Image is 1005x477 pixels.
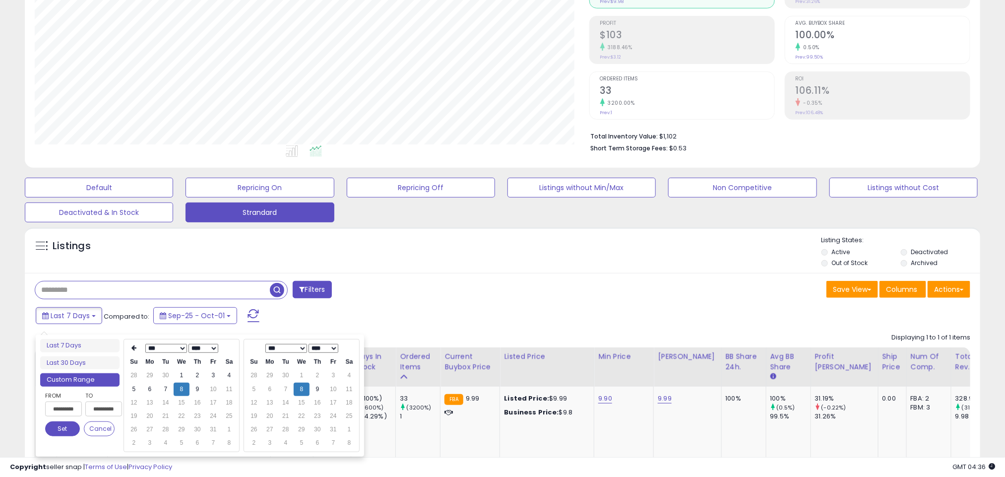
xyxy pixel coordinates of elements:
[829,178,978,198] button: Listings without Cost
[341,409,357,423] td: 25
[205,355,221,369] th: Fr
[600,29,774,43] h2: $103
[158,369,174,382] td: 30
[126,436,142,450] td: 2
[815,394,878,403] div: 31.19%
[796,21,970,26] span: Avg. Buybox Share
[246,369,262,382] td: 28
[591,130,963,141] li: $1,102
[142,355,158,369] th: Mo
[104,312,149,321] span: Compared to:
[670,143,687,153] span: $0.53
[36,307,102,324] button: Last 7 Days
[911,259,938,267] label: Archived
[278,383,294,396] td: 7
[262,423,278,436] td: 27
[777,404,795,411] small: (0.5%)
[294,423,310,436] td: 29
[126,355,142,369] th: Su
[770,394,811,403] div: 100%
[466,394,480,403] span: 9.99
[325,423,341,436] td: 31
[221,409,237,423] td: 25
[658,394,672,404] a: 9.99
[189,396,205,409] td: 16
[278,396,294,409] td: 14
[796,110,823,116] small: Prev: 106.48%
[158,409,174,423] td: 21
[45,391,80,401] label: From
[221,423,237,436] td: 1
[796,29,970,43] h2: 100.00%
[174,383,189,396] td: 8
[955,351,992,372] div: Total Rev.
[262,355,278,369] th: Mo
[341,369,357,382] td: 4
[325,369,341,382] td: 3
[189,369,205,382] td: 2
[600,21,774,26] span: Profit
[278,409,294,423] td: 21
[294,396,310,409] td: 15
[246,409,262,423] td: 19
[325,409,341,423] td: 24
[726,351,762,372] div: BB Share 24h.
[444,394,463,405] small: FBA
[911,394,943,403] div: FBA: 2
[821,404,846,411] small: (-0.22%)
[355,412,395,421] div: 1 (14.29%)
[25,178,173,198] button: Default
[262,396,278,409] td: 13
[158,355,174,369] th: Tu
[598,394,612,404] a: 9.90
[347,178,495,198] button: Repricing Off
[221,355,237,369] th: Sa
[815,351,874,372] div: Profit [PERSON_NAME]
[955,394,996,403] div: 328.91
[278,423,294,436] td: 28
[600,54,622,60] small: Prev: $3.12
[341,436,357,450] td: 8
[310,396,325,409] td: 16
[25,203,173,222] button: Deactivated & In Stock
[205,436,221,450] td: 7
[278,369,294,382] td: 30
[658,351,717,362] div: [PERSON_NAME]
[668,178,817,198] button: Non Competitive
[246,355,262,369] th: Su
[444,351,496,372] div: Current Buybox Price
[205,423,221,436] td: 31
[821,236,980,245] p: Listing States:
[40,356,120,370] li: Last 30 Days
[400,412,440,421] div: 1
[189,383,205,396] td: 9
[504,351,590,362] div: Listed Price
[174,423,189,436] td: 29
[246,423,262,436] td: 26
[278,436,294,450] td: 4
[341,423,357,436] td: 1
[600,110,613,116] small: Prev: 1
[294,355,310,369] th: We
[126,396,142,409] td: 12
[262,409,278,423] td: 20
[598,351,649,362] div: Min Price
[189,409,205,423] td: 23
[815,412,878,421] div: 31.26%
[310,423,325,436] td: 30
[362,404,384,411] small: (600%)
[186,178,334,198] button: Repricing On
[246,383,262,396] td: 5
[142,423,158,436] td: 27
[891,333,970,342] div: Displaying 1 to 1 of 1 items
[962,404,993,411] small: (3195.69%)
[955,412,996,421] div: 9.98
[53,239,91,253] h5: Listings
[51,311,90,321] span: Last 7 Days
[504,408,559,417] b: Business Price:
[504,394,586,403] div: $9.99
[174,369,189,382] td: 1
[325,396,341,409] td: 17
[246,396,262,409] td: 12
[189,436,205,450] td: 6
